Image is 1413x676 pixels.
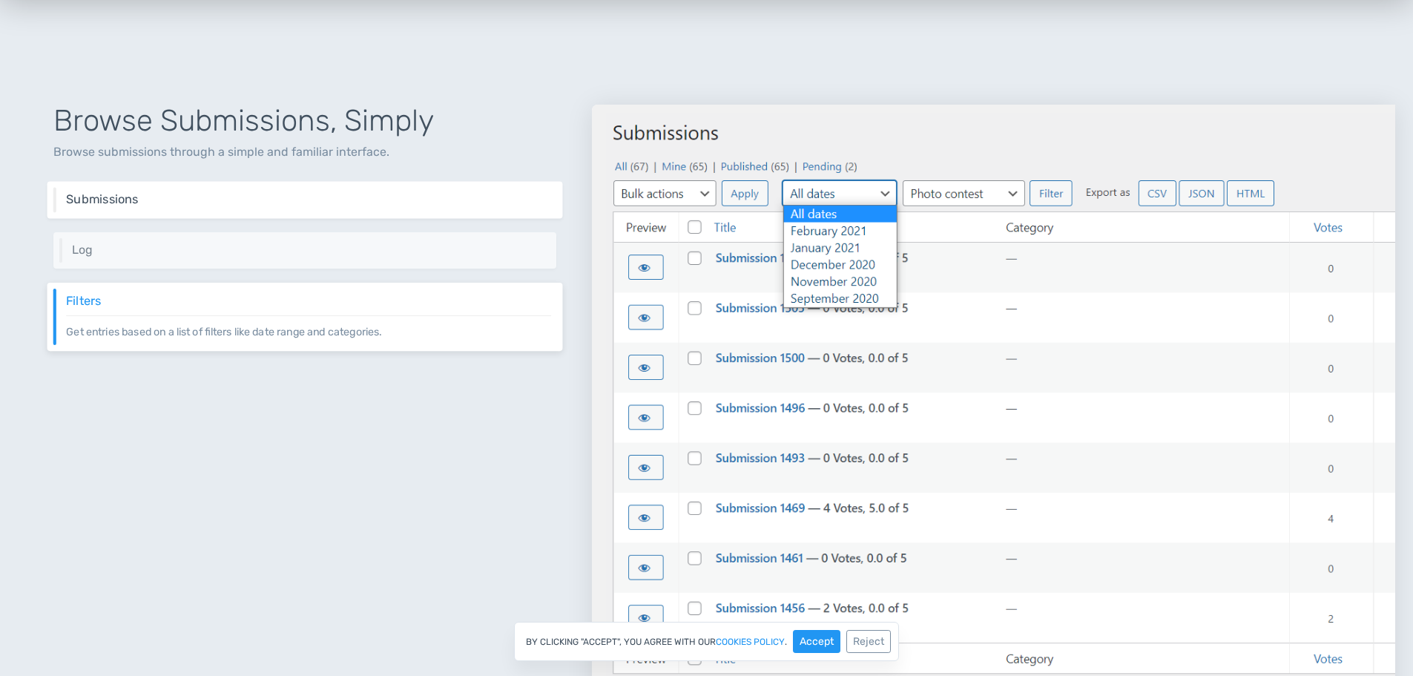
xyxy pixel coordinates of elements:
[793,630,840,653] button: Accept
[66,193,551,206] h6: Submissions
[66,206,551,207] p: Browse submissions through an intuitive interface.
[66,294,551,307] h6: Filters
[53,143,556,161] p: Browse submissions through a simple and familiar interface.
[66,315,551,340] p: Get entries based on a list of filters like date range and categories.
[846,630,891,653] button: Reject
[72,243,545,257] h6: Log
[514,622,899,661] div: By clicking "Accept", you agree with our .
[53,105,556,137] h1: Browse Submissions, Simply
[716,637,785,646] a: cookies policy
